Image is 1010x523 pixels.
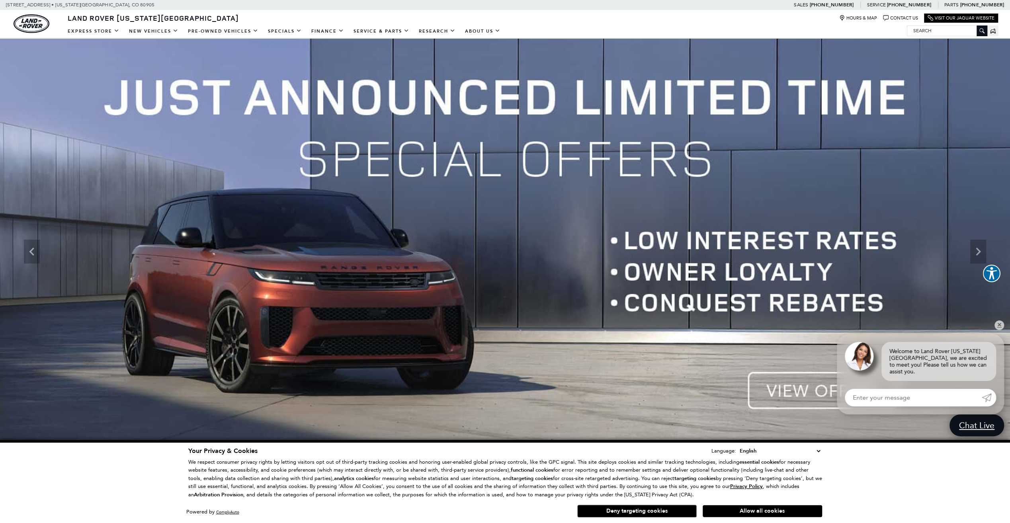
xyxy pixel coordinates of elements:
div: Language: [711,448,736,453]
p: We respect consumer privacy rights by letting visitors opt out of third-party tracking cookies an... [188,458,822,499]
strong: Arbitration Provision [194,491,243,498]
div: Previous [24,240,40,263]
a: Contact Us [883,15,918,21]
strong: functional cookies [511,466,553,474]
strong: targeting cookies [512,475,553,482]
a: land-rover [14,14,49,33]
a: Finance [307,24,349,38]
a: Specials [263,24,307,38]
a: [STREET_ADDRESS] • [US_STATE][GEOGRAPHIC_DATA], CO 80905 [6,2,154,8]
a: [PHONE_NUMBER] [887,2,931,8]
a: Pre-Owned Vehicles [183,24,263,38]
div: Powered by [186,509,239,515]
img: Land Rover [14,14,49,33]
a: [PHONE_NUMBER] [809,2,854,8]
a: ComplyAuto [216,509,239,515]
a: About Us [460,24,505,38]
a: Hours & Map [839,15,877,21]
span: Parts [944,2,959,8]
a: Submit [982,389,996,406]
aside: Accessibility Help Desk [983,265,1000,284]
span: Sales [794,2,808,8]
div: Next [970,240,986,263]
a: [PHONE_NUMBER] [960,2,1004,8]
strong: targeting cookies [674,475,716,482]
input: Enter your message [845,389,982,406]
nav: Main Navigation [63,24,505,38]
span: Land Rover [US_STATE][GEOGRAPHIC_DATA] [68,13,239,23]
select: Language Select [738,447,822,455]
a: Service & Parts [349,24,414,38]
u: Privacy Policy [730,483,763,490]
span: Service [867,2,885,8]
img: Agent profile photo [845,342,873,371]
a: Land Rover [US_STATE][GEOGRAPHIC_DATA] [63,13,244,23]
span: Chat Live [955,420,998,431]
input: Search [907,26,987,35]
a: New Vehicles [124,24,183,38]
button: Allow all cookies [703,505,822,517]
a: Visit Our Jaguar Website [928,15,994,21]
strong: essential cookies [739,459,779,466]
div: Welcome to Land Rover [US_STATE][GEOGRAPHIC_DATA], we are excited to meet you! Please tell us how... [881,342,996,381]
a: Chat Live [949,414,1004,436]
span: Your Privacy & Cookies [188,447,258,455]
a: Research [414,24,460,38]
a: EXPRESS STORE [63,24,124,38]
strong: analytics cookies [334,475,374,482]
button: Deny targeting cookies [577,505,697,517]
button: Explore your accessibility options [983,265,1000,282]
